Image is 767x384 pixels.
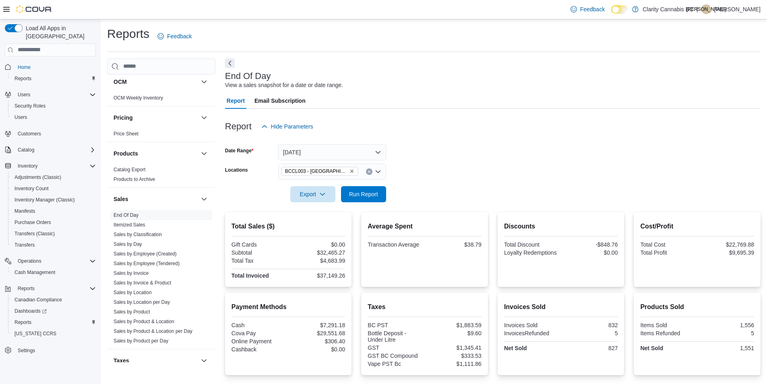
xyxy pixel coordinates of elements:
[643,4,693,14] p: Clarity Cannabis BC
[114,357,129,365] h3: Taxes
[232,257,287,264] div: Total Tax
[11,195,78,205] a: Inventory Manager (Classic)
[295,186,331,202] span: Export
[349,190,378,198] span: Run Report
[11,184,52,193] a: Inventory Count
[18,347,35,354] span: Settings
[11,218,96,227] span: Purchase Orders
[114,232,162,237] a: Sales by Classification
[18,285,35,292] span: Reports
[290,257,345,264] div: $4,683.99
[8,217,99,228] button: Purchase Orders
[11,329,60,338] a: [US_STATE] CCRS
[114,260,180,267] span: Sales by Employee (Tendered)
[114,95,163,101] a: OCM Weekly Inventory
[714,4,761,14] p: [PERSON_NAME]
[232,222,345,231] h2: Total Sales ($)
[567,1,608,17] a: Feedback
[23,24,96,40] span: Load All Apps in [GEOGRAPHIC_DATA]
[227,93,245,109] span: Report
[11,206,96,216] span: Manifests
[580,5,605,13] span: Feedback
[18,64,31,71] span: Home
[14,62,34,72] a: Home
[14,103,45,109] span: Security Roles
[11,101,96,111] span: Security Roles
[114,251,177,257] span: Sales by Employee (Created)
[5,58,96,377] nav: Complex example
[114,357,198,365] button: Taxes
[11,218,54,227] a: Purchase Orders
[14,161,41,171] button: Inventory
[271,122,313,131] span: Hide Parameters
[285,167,348,175] span: BCCL003 - [GEOGRAPHIC_DATA]
[504,302,618,312] h2: Invoices Sold
[232,322,287,328] div: Cash
[562,241,618,248] div: -$848.76
[114,299,170,305] a: Sales by Location per Day
[18,147,34,153] span: Catalog
[686,4,726,14] span: [PERSON_NAME]
[611,5,628,14] input: Dark Mode
[11,318,96,327] span: Reports
[14,129,44,139] a: Customers
[8,73,99,84] button: Reports
[562,345,618,351] div: 827
[699,330,754,336] div: 5
[114,280,171,286] a: Sales by Invoice & Product
[562,322,618,328] div: 832
[11,184,96,193] span: Inventory Count
[504,249,559,256] div: Loyalty Redemptions
[232,302,345,312] h2: Payment Methods
[114,212,139,218] span: End Of Day
[232,249,287,256] div: Subtotal
[8,183,99,194] button: Inventory Count
[368,345,423,351] div: GST
[2,344,99,356] button: Settings
[114,222,145,228] span: Itemized Sales
[368,353,423,359] div: GST BC Compound
[8,317,99,328] button: Reports
[114,289,152,296] span: Sales by Location
[14,308,47,314] span: Dashboards
[225,167,248,173] label: Locations
[2,255,99,267] button: Operations
[8,100,99,112] button: Security Roles
[18,258,41,264] span: Operations
[11,306,50,316] a: Dashboards
[114,131,139,137] a: Price Sheet
[225,58,235,68] button: Next
[254,93,306,109] span: Email Subscription
[14,185,49,192] span: Inventory Count
[426,322,482,328] div: $1,883.59
[368,330,423,343] div: Bottle Deposit - Under Litre
[225,81,343,89] div: View a sales snapshot for a date or date range.
[114,222,145,228] a: Itemized Sales
[114,241,142,247] a: Sales by Day
[114,319,174,324] a: Sales by Product & Location
[258,118,316,135] button: Hide Parameters
[114,195,198,203] button: Sales
[107,165,215,187] div: Products
[14,145,96,155] span: Catalog
[8,112,99,123] button: Users
[114,309,150,315] span: Sales by Product
[114,176,155,182] a: Products to Archive
[11,318,35,327] a: Reports
[14,90,96,100] span: Users
[14,219,51,226] span: Purchase Orders
[11,112,30,122] a: Users
[11,172,64,182] a: Adjustments (Classic)
[114,309,150,315] a: Sales by Product
[225,122,252,131] h3: Report
[114,338,168,344] span: Sales by Product per Day
[504,330,559,336] div: InvoicesRefunded
[426,353,482,359] div: $333.53
[11,268,58,277] a: Cash Management
[114,328,192,334] a: Sales by Product & Location per Day
[114,114,198,122] button: Pricing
